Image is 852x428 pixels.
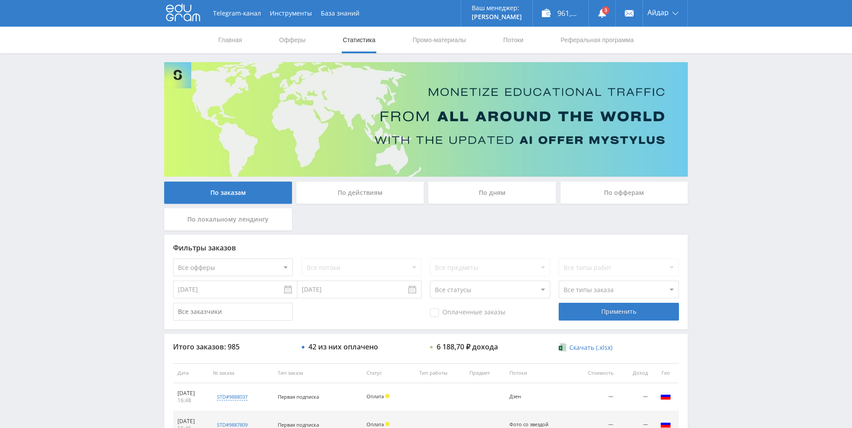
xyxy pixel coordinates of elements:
p: [PERSON_NAME] [472,13,522,20]
span: Оплаченные заказы [430,308,505,317]
div: Фильтры заказов [173,244,679,252]
span: Айдар [647,9,669,16]
div: По дням [428,182,556,204]
div: Применить [559,303,678,321]
a: Потоки [502,27,525,53]
a: Офферы [278,27,307,53]
img: Banner [164,62,688,177]
input: Все заказчики [173,303,293,321]
div: По действиям [296,182,424,204]
p: Ваш менеджер: [472,4,522,12]
div: По заказам [164,182,292,204]
div: По локальному лендингу [164,208,292,230]
a: Главная [217,27,243,53]
a: Реферальная программа [560,27,635,53]
a: Промо-материалы [412,27,467,53]
a: Статистика [342,27,376,53]
div: По офферам [560,182,688,204]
